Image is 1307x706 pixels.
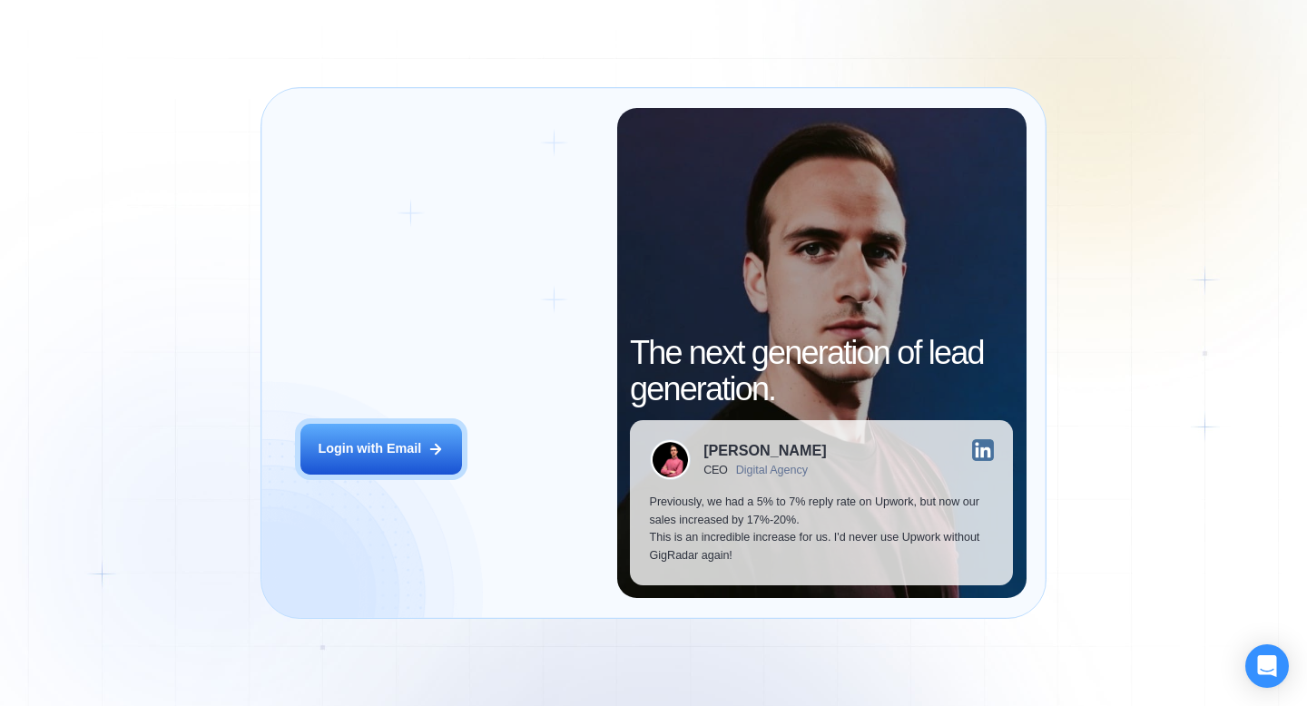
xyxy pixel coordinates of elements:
[650,494,994,565] p: Previously, we had a 5% to 7% reply rate on Upwork, but now our sales increased by 17%-20%. This ...
[1245,644,1289,688] div: Open Intercom Messenger
[630,335,1013,407] h2: The next generation of lead generation.
[300,424,462,475] button: Login with Email
[318,440,421,458] div: Login with Email
[736,464,808,476] div: Digital Agency
[703,464,728,476] div: CEO
[703,443,826,457] div: [PERSON_NAME]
